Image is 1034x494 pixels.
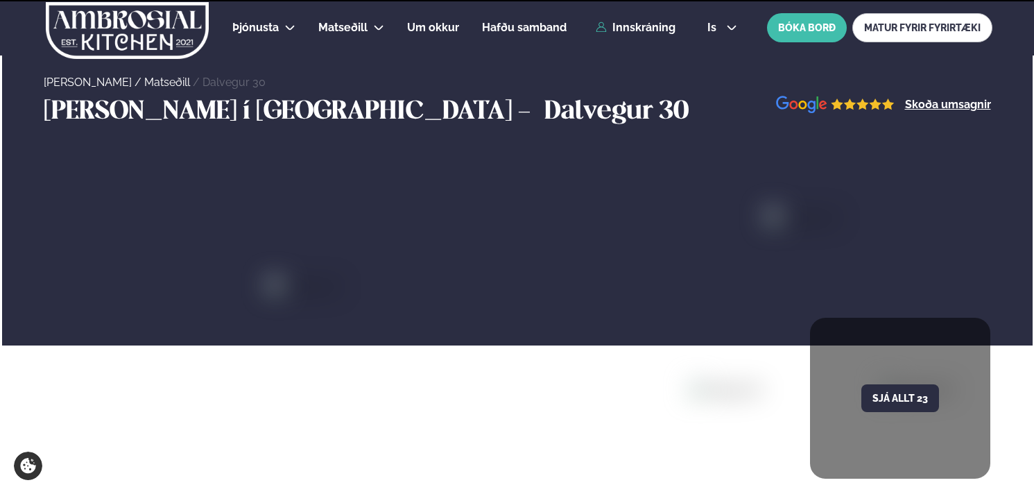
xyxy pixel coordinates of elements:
[696,22,748,33] button: is
[407,21,459,34] span: Um okkur
[544,96,689,129] h3: Dalvegur 30
[707,22,721,33] span: is
[861,384,939,412] button: Sjá allt 23
[905,99,991,110] a: Skoða umsagnir
[852,13,992,42] a: MATUR FYRIR FYRIRTÆKI
[776,96,895,114] img: image alt
[482,21,567,34] span: Hafðu samband
[14,452,42,480] a: Cookie settings
[193,76,203,89] span: /
[596,22,675,34] a: Innskráning
[407,19,459,36] a: Um okkur
[767,13,847,42] button: BÓKA BORÐ
[232,21,279,34] span: Þjónusta
[318,21,368,34] span: Matseðill
[144,76,190,89] a: Matseðill
[482,19,567,36] a: Hafðu samband
[44,2,210,59] img: logo
[44,76,132,89] a: [PERSON_NAME]
[318,19,368,36] a: Matseðill
[44,96,537,129] h3: [PERSON_NAME] í [GEOGRAPHIC_DATA] -
[135,76,144,89] span: /
[203,76,266,89] a: Dalvegur 30
[232,19,279,36] a: Þjónusta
